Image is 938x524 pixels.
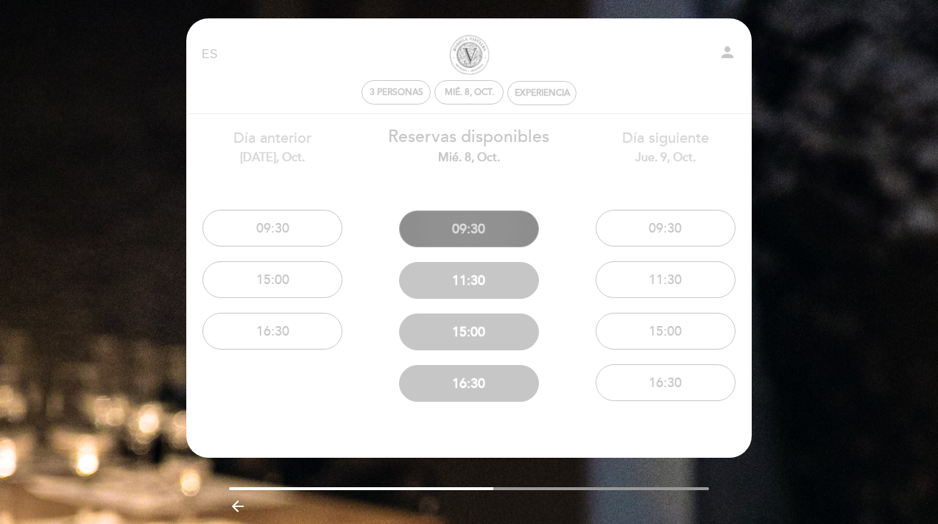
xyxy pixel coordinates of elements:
[370,87,423,98] span: 3 personas
[399,314,539,350] button: 15:00
[596,313,736,350] button: 15:00
[399,365,539,402] button: 16:30
[515,88,570,99] div: Experiencia
[596,364,736,401] button: 16:30
[186,128,360,166] div: Día anterior
[382,149,557,166] div: mié. 8, oct.
[202,261,342,298] button: 15:00
[445,87,494,98] div: mié. 8, oct.
[596,261,736,298] button: 11:30
[202,210,342,247] button: 09:30
[382,125,557,166] div: Reservas disponibles
[719,43,736,66] button: person
[399,210,539,247] button: 09:30
[377,35,561,75] a: BODEGA VISTALBA
[399,262,539,299] button: 11:30
[578,149,752,166] div: jue. 9, oct.
[596,210,736,247] button: 09:30
[229,498,247,515] i: arrow_backward
[578,128,752,166] div: Día siguiente
[186,149,360,166] div: [DATE], oct.
[202,313,342,350] button: 16:30
[719,43,736,61] i: person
